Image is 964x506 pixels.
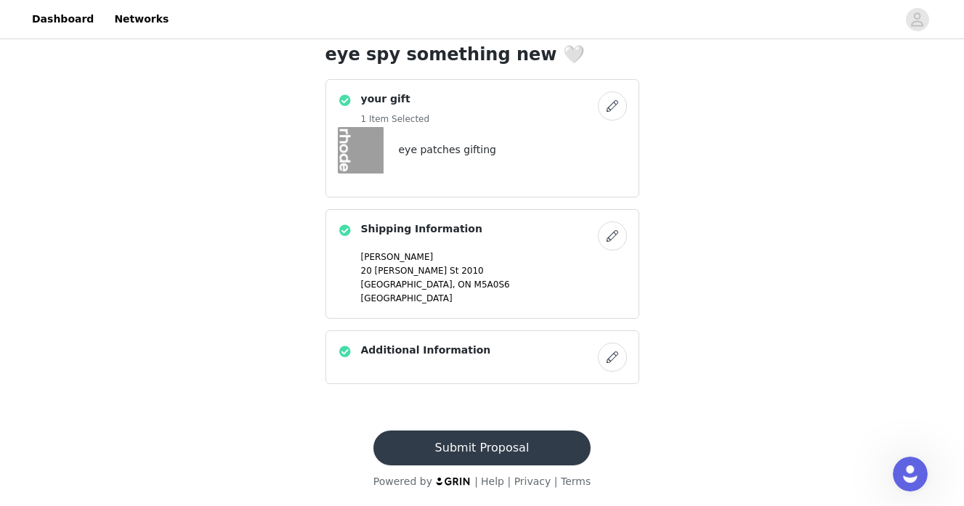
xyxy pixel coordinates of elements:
[474,279,510,290] span: M5A0S6
[361,343,491,358] h4: Additional Information
[325,330,639,384] div: Additional Information
[435,476,471,486] img: logo
[105,3,177,36] a: Networks
[893,457,928,491] iframe: Intercom live chat
[325,209,639,319] div: Shipping Information
[325,41,639,68] h1: eye spy something new 🤍
[458,279,471,290] span: ON
[474,476,478,487] span: |
[325,79,639,197] div: your gift
[361,221,482,237] h4: Shipping Information
[373,430,591,465] button: Submit Proposal
[373,476,432,487] span: Powered by
[561,476,591,487] a: Terms
[481,476,504,487] a: Help
[361,91,430,107] h4: your gift
[361,113,430,126] h5: 1 Item Selected
[361,292,627,305] p: [GEOGRAPHIC_DATA]
[361,264,627,277] p: 20 [PERSON_NAME] St 2010
[23,3,102,36] a: Dashboard
[361,250,627,264] p: [PERSON_NAME]
[910,8,924,31] div: avatar
[361,279,455,290] span: [GEOGRAPHIC_DATA],
[338,127,384,174] img: eye patches gifting
[507,476,511,487] span: |
[514,476,551,487] a: Privacy
[554,476,558,487] span: |
[399,142,496,158] h4: eye patches gifting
